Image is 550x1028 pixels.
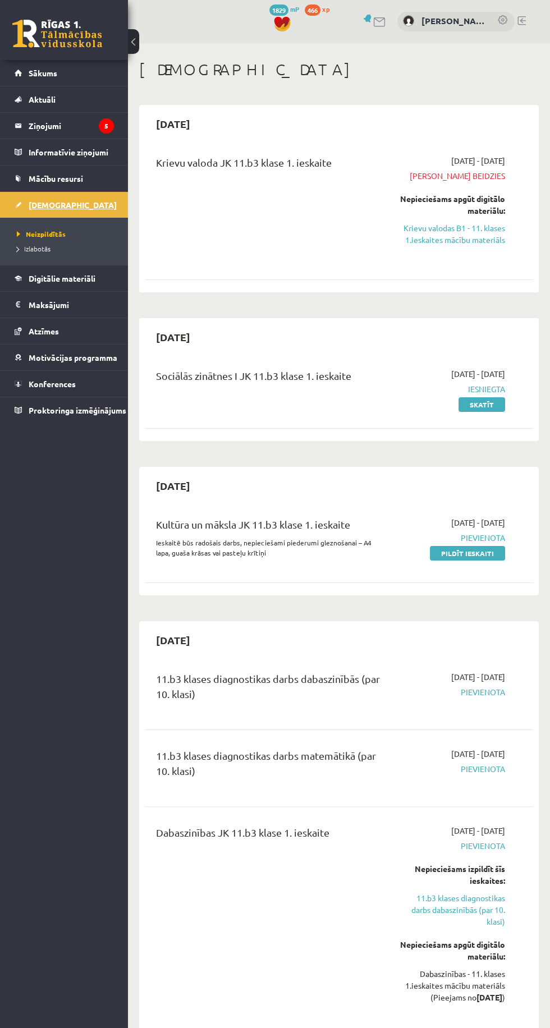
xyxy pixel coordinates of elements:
a: Ziņojumi5 [15,113,114,139]
legend: Informatīvie ziņojumi [29,139,114,165]
a: Skatīt [459,397,505,412]
h2: [DATE] [145,627,201,653]
a: Mācību resursi [15,166,114,191]
a: Izlabotās [17,244,117,254]
a: Konferences [15,371,114,397]
span: Pievienota [400,686,505,698]
a: Informatīvie ziņojumi [15,139,114,165]
a: [DEMOGRAPHIC_DATA] [15,192,114,218]
div: Dabaszinības JK 11.b3 klase 1. ieskaite [156,825,383,846]
span: Izlabotās [17,244,51,253]
img: Ainis Spuldzenieks [403,15,414,26]
a: Proktoringa izmēģinājums [15,397,114,423]
div: Nepieciešams izpildīt šīs ieskaites: [400,863,505,887]
div: Nepieciešams apgūt digitālo materiālu: [400,939,505,962]
a: Digitālie materiāli [15,265,114,291]
span: Pievienota [400,840,505,852]
a: Atzīmes [15,318,114,344]
span: [DATE] - [DATE] [451,368,505,380]
h2: [DATE] [145,472,201,499]
a: Aktuāli [15,86,114,112]
div: Dabaszinības - 11. klases 1.ieskaites mācību materiāls (Pieejams no ) [400,968,505,1003]
span: Pievienota [400,763,505,775]
div: Sociālās zinātnes I JK 11.b3 klase 1. ieskaite [156,368,383,389]
a: Sākums [15,60,114,86]
span: 1829 [269,4,288,16]
span: Aktuāli [29,94,56,104]
a: Maksājumi [15,292,114,318]
span: Iesniegta [400,383,505,395]
div: Nepieciešams apgūt digitālo materiālu: [400,193,505,217]
span: xp [322,4,329,13]
a: 11.b3 klases diagnostikas darbs dabaszinībās (par 10. klasi) [400,892,505,928]
strong: [DATE] [476,992,502,1002]
span: [DATE] - [DATE] [451,517,505,529]
span: [DEMOGRAPHIC_DATA] [29,200,117,210]
span: Motivācijas programma [29,352,117,362]
a: 466 xp [305,4,335,13]
span: [PERSON_NAME] beidzies [400,170,505,182]
div: Krievu valoda JK 11.b3 klase 1. ieskaite [156,155,383,176]
span: 466 [305,4,320,16]
a: [PERSON_NAME] [421,15,486,27]
i: 5 [99,118,114,134]
h2: [DATE] [145,324,201,350]
a: Neizpildītās [17,229,117,239]
span: Digitālie materiāli [29,273,95,283]
span: [DATE] - [DATE] [451,748,505,760]
a: 1829 mP [269,4,299,13]
p: Ieskaitē būs radošais darbs, nepieciešami piederumi gleznošanai – A4 lapa, guaša krāsas vai paste... [156,538,383,558]
span: [DATE] - [DATE] [451,825,505,837]
span: [DATE] - [DATE] [451,155,505,167]
span: [DATE] - [DATE] [451,671,505,683]
div: 11.b3 klases diagnostikas darbs matemātikā (par 10. klasi) [156,748,383,784]
div: Kultūra un māksla JK 11.b3 klase 1. ieskaite [156,517,383,538]
span: Proktoringa izmēģinājums [29,405,126,415]
h1: [DEMOGRAPHIC_DATA] [139,60,539,79]
div: 11.b3 klases diagnostikas darbs dabaszinībās (par 10. klasi) [156,671,383,707]
h2: [DATE] [145,111,201,137]
a: Rīgas 1. Tālmācības vidusskola [12,20,102,48]
span: Sākums [29,68,57,78]
span: Atzīmes [29,326,59,336]
span: mP [290,4,299,13]
legend: Ziņojumi [29,113,114,139]
a: Pildīt ieskaiti [430,546,505,561]
legend: Maksājumi [29,292,114,318]
span: Mācību resursi [29,173,83,183]
a: Krievu valodas B1 - 11. klases 1.ieskaites mācību materiāls [400,222,505,246]
span: Pievienota [400,532,505,544]
span: Neizpildītās [17,230,66,238]
span: Konferences [29,379,76,389]
a: Motivācijas programma [15,345,114,370]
